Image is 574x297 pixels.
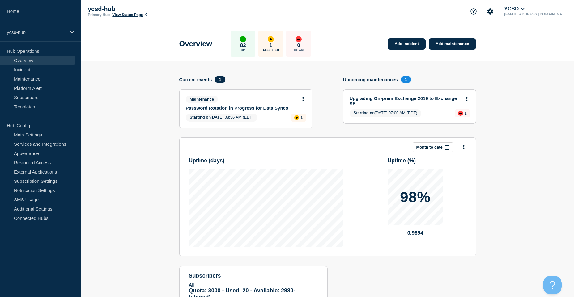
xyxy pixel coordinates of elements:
p: Month to date [416,145,443,149]
span: Maintenance [186,96,218,103]
p: Down [294,48,304,52]
h4: subscribers [189,273,318,279]
p: ycsd-hub [7,30,66,35]
a: Add incident [388,38,426,50]
p: 1 [300,115,303,120]
a: Add maintenance [429,38,476,50]
button: YCSD [503,6,526,12]
div: down [296,36,302,42]
p: ycsd-hub [88,6,211,13]
span: Starting on [190,115,211,119]
iframe: Help Scout Beacon - Open [543,276,562,294]
p: 0 [297,42,300,48]
a: Upgrading On-prem Exchange 2019 to Exchange SE [350,96,461,106]
div: down [458,111,463,116]
h1: Overview [179,40,212,48]
p: All [189,282,318,287]
span: 1 [401,76,411,83]
div: up [240,36,246,42]
p: 82 [240,42,246,48]
h4: Upcoming maintenances [343,77,398,82]
p: 1 [270,42,272,48]
p: Up [241,48,245,52]
p: Primary Hub [88,13,110,17]
button: Support [467,5,480,18]
div: affected [294,115,299,120]
div: affected [268,36,274,42]
span: Starting on [354,111,375,115]
a: View Status Page [112,13,147,17]
button: Account settings [484,5,497,18]
span: 1 [215,76,225,83]
h3: Uptime ( days ) [189,157,343,164]
p: Affected [263,48,279,52]
p: 1 [464,111,466,115]
a: Password Rotation in Progress for Data Syncs [186,105,297,111]
span: [DATE] 07:00 AM (EDT) [350,109,421,117]
h4: Current events [179,77,212,82]
p: 98% [400,190,431,205]
p: [EMAIL_ADDRESS][DOMAIN_NAME] [503,12,567,16]
span: [DATE] 08:36 AM (EDT) [186,114,257,122]
p: 0.9894 [388,230,443,236]
h3: Uptime ( % ) [388,157,466,164]
button: Month to date [413,142,453,152]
